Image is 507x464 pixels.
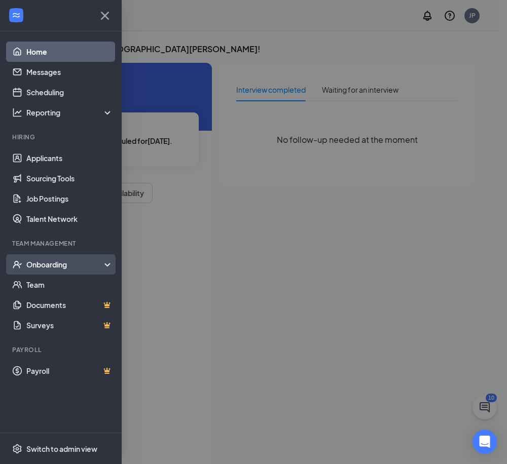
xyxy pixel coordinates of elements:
[26,259,104,269] div: Onboarding
[26,148,113,168] a: Applicants
[26,209,113,229] a: Talent Network
[26,82,113,102] a: Scheduling
[26,107,114,118] div: Reporting
[26,444,97,454] div: Switch to admin view
[26,361,113,381] a: PayrollCrown
[26,315,113,335] a: SurveysCrown
[26,275,113,295] a: Team
[12,345,111,354] div: Payroll
[11,10,21,20] svg: WorkstreamLogo
[473,430,497,454] div: Open Intercom Messenger
[12,133,111,141] div: Hiring
[12,444,22,454] svg: Settings
[12,259,22,269] svg: UserCheck
[26,168,113,188] a: Sourcing Tools
[26,42,113,62] a: Home
[12,107,22,118] svg: Analysis
[12,239,111,248] div: Team Management
[26,62,113,82] a: Messages
[26,188,113,209] a: Job Postings
[26,295,113,315] a: DocumentsCrown
[97,8,113,24] svg: Cross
